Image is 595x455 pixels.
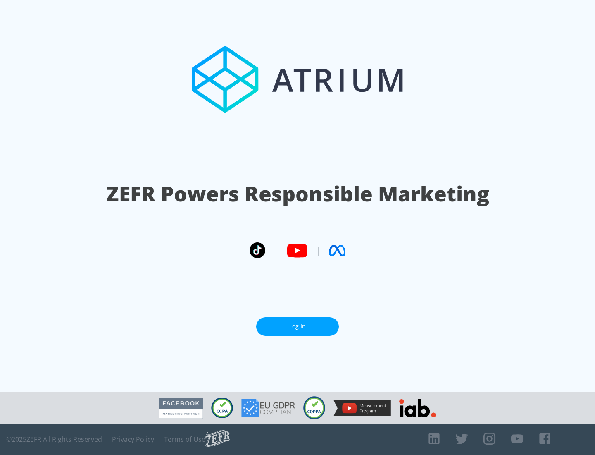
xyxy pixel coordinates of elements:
a: Terms of Use [164,435,205,443]
img: YouTube Measurement Program [333,400,391,416]
img: IAB [399,399,436,417]
a: Privacy Policy [112,435,154,443]
img: Facebook Marketing Partner [159,398,203,419]
img: GDPR Compliant [241,399,295,417]
img: CCPA Compliant [211,398,233,418]
span: | [316,244,321,257]
span: | [274,244,278,257]
h1: ZEFR Powers Responsible Marketing [106,180,489,208]
a: Log In [256,317,339,336]
span: © 2025 ZEFR All Rights Reserved [6,435,102,443]
img: COPPA Compliant [303,396,325,419]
